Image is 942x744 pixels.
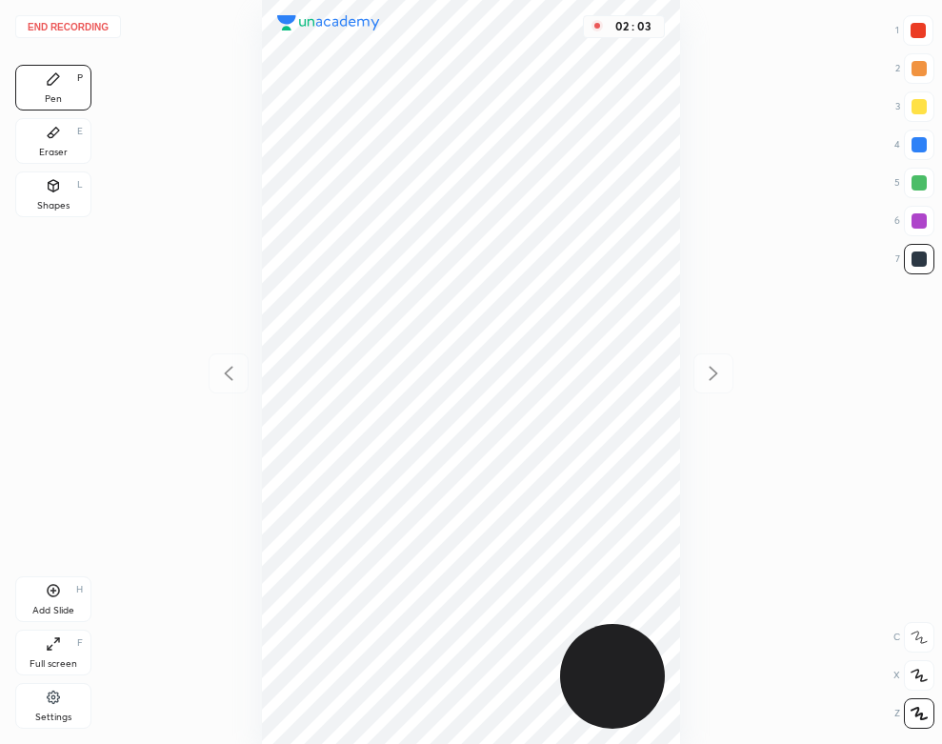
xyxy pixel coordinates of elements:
div: 3 [895,91,934,122]
div: Full screen [30,659,77,669]
div: Settings [35,713,71,722]
div: C [893,622,934,653]
div: P [77,73,83,83]
div: X [893,660,934,691]
div: Eraser [39,148,68,157]
div: Pen [45,94,62,104]
div: 6 [894,206,934,236]
div: F [77,638,83,648]
div: 02 : 03 [611,20,656,33]
div: 4 [894,130,934,160]
div: Shapes [37,201,70,211]
button: End recording [15,15,121,38]
div: 1 [895,15,933,46]
div: 7 [895,244,934,274]
div: Add Slide [32,606,74,615]
div: L [77,180,83,190]
div: E [77,127,83,136]
div: 5 [894,168,934,198]
div: H [76,585,83,594]
div: Z [894,698,934,729]
div: 2 [895,53,934,84]
img: logo.38c385cc.svg [277,15,380,30]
